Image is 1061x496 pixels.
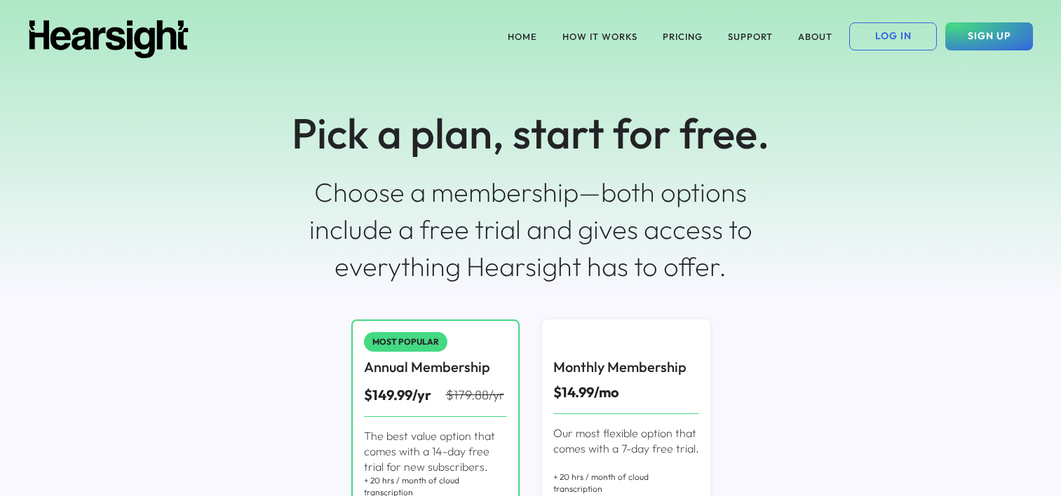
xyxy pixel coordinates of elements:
button: LOG IN [849,22,937,50]
div: Our most flexible option that comes with a 7-day free trial. [553,425,699,457]
div: Pick a plan, start for free. [292,104,769,163]
div: Annual Membership [364,357,490,377]
img: Hearsight logo [28,20,189,58]
button: ABOUT [790,22,841,50]
div: Monthly Membership [553,357,687,377]
button: SIGN UP [945,22,1033,50]
div: $149.99/yr [364,385,446,405]
button: HOME [499,22,546,50]
button: SUPPORT [719,22,781,50]
div: The best value option that comes with a 14-day free trial for new subscribers. [364,428,507,475]
button: PRICING [654,22,711,50]
button: HOW IT WORKS [554,22,646,50]
div: $14.99/mo [553,383,619,402]
div: MOST POPULAR [372,338,439,346]
s: $179.88/yr [446,387,504,403]
div: Choose a membership—both options include a free trial and gives access to everything Hearsight ha... [303,174,759,286]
